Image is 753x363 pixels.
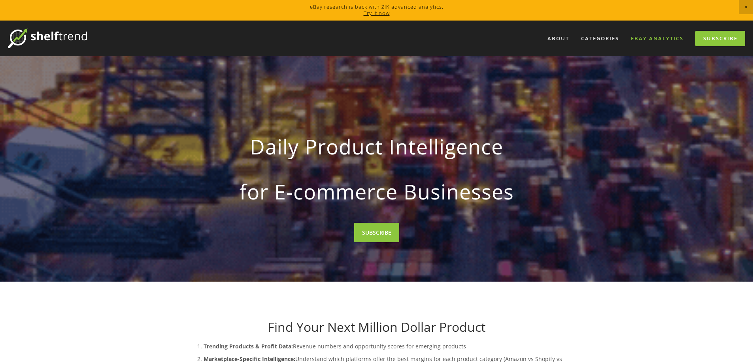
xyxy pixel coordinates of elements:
p: Revenue numbers and opportunity scores for emerging products [204,341,566,351]
a: SUBSCRIBE [354,223,399,242]
a: About [542,32,574,45]
a: Try it now [364,9,390,17]
div: Categories [576,32,624,45]
strong: Marketplace-Specific Intelligence: [204,355,295,363]
strong: for E-commerce Businesses [200,173,553,210]
a: eBay Analytics [626,32,689,45]
img: ShelfTrend [8,28,87,48]
strong: Trending Products & Profit Data: [204,342,293,350]
strong: Daily Product Intelligence [200,128,553,165]
a: Subscribe [695,31,745,46]
h1: Find Your Next Million Dollar Product [188,320,566,335]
